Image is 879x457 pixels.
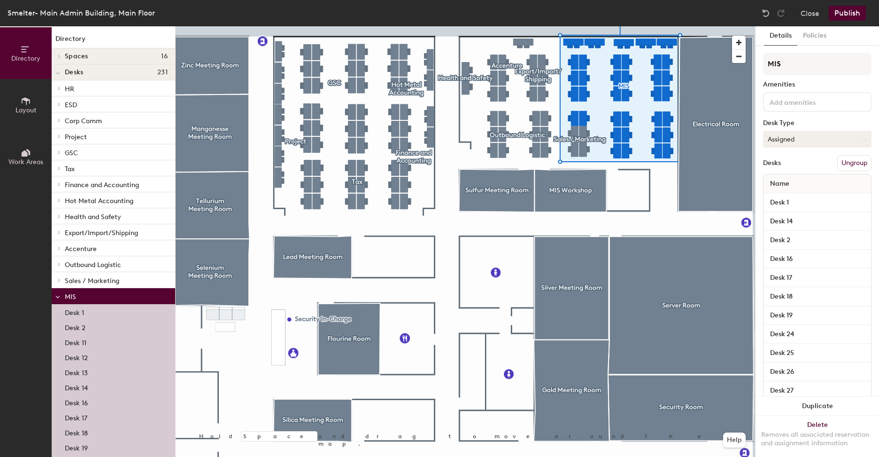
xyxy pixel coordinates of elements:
p: Desk 12 [65,351,88,362]
input: Unnamed desk [765,234,869,247]
input: Unnamed desk [765,347,869,360]
button: Policies [797,26,832,46]
button: Assigned [763,131,871,148]
div: Desks [763,159,781,167]
span: HR [65,85,74,93]
button: DeleteRemoves all associated reservation and assignment information [756,416,879,457]
p: Desk 18 [65,426,88,437]
div: Amenities [763,81,871,88]
span: Hot Metal Accounting [65,197,133,205]
span: Directory [11,55,40,63]
div: Smelter- Main Admin Building, Main Floor [8,7,155,19]
span: Export/Import/Shipping [65,229,138,237]
p: Desk 16 [65,396,88,407]
div: Removes all associated reservation and assignment information [761,431,873,448]
input: Unnamed desk [765,271,869,284]
input: Unnamed desk [765,309,869,322]
input: Unnamed desk [765,196,869,209]
span: Layout [15,106,37,114]
span: ESD [65,101,77,109]
input: Unnamed desk [765,252,869,266]
input: Unnamed desk [765,365,869,378]
span: Project [65,133,87,141]
span: Health and Safety [65,213,121,221]
p: Desk 1 [65,306,84,317]
p: Desk 14 [65,381,88,392]
span: Outbound Logistic [65,261,121,269]
p: Desk 11 [65,336,86,347]
button: Publish [829,6,866,21]
span: Sales / Marketing [65,277,119,285]
img: Undo [761,8,771,18]
span: 16 [161,53,168,60]
span: 231 [157,69,168,76]
button: Ungroup [837,155,871,171]
button: Details [764,26,797,46]
span: Name [765,175,794,192]
p: Desk 17 [65,411,87,422]
div: Desk Type [763,119,871,127]
input: Unnamed desk [765,215,869,228]
span: Corp Comm [65,117,102,125]
span: MIS [65,293,76,301]
input: Unnamed desk [765,328,869,341]
button: Close [801,6,819,21]
span: Tax [65,165,75,173]
span: Work Areas [8,158,43,166]
span: GSC [65,149,78,157]
button: Help [723,433,746,448]
h1: Directory [52,34,175,48]
button: Duplicate [756,397,879,416]
input: Unnamed desk [765,384,869,397]
span: Desks [65,69,83,76]
p: Desk 2 [65,321,85,332]
input: Unnamed desk [765,290,869,303]
span: Spaces [65,53,88,60]
span: Finance and Accounting [65,181,139,189]
span: Accenture [65,245,97,253]
p: Desk 13 [65,366,88,377]
input: Add amenities [768,96,852,107]
p: Desk 19 [65,441,88,452]
img: Redo [776,8,786,18]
